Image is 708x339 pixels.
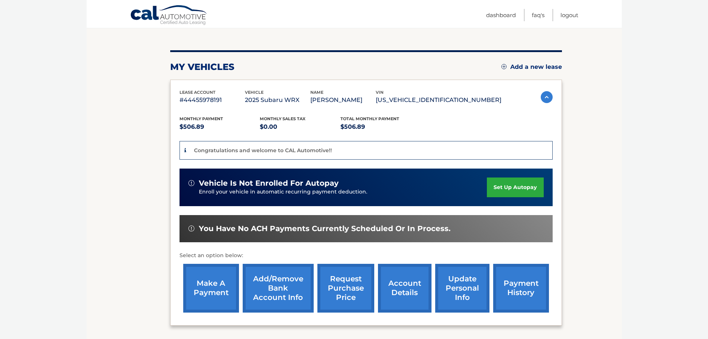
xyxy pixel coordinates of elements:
a: make a payment [183,264,239,313]
span: lease account [180,90,216,95]
span: Total Monthly Payment [340,116,399,121]
img: alert-white.svg [188,180,194,186]
span: Monthly Payment [180,116,223,121]
a: Cal Automotive [130,5,208,26]
p: $0.00 [260,122,340,132]
a: request purchase price [317,264,374,313]
img: alert-white.svg [188,226,194,231]
img: add.svg [501,64,507,69]
p: [PERSON_NAME] [310,95,376,105]
span: name [310,90,323,95]
span: vehicle is not enrolled for autopay [199,179,339,188]
h2: my vehicles [170,61,235,73]
a: Dashboard [486,9,516,21]
a: Add a new lease [501,63,562,71]
a: Add/Remove bank account info [243,264,314,313]
a: account details [378,264,431,313]
a: FAQ's [532,9,544,21]
p: [US_VEHICLE_IDENTIFICATION_NUMBER] [376,95,501,105]
p: $506.89 [180,122,260,132]
span: vehicle [245,90,264,95]
p: Select an option below: [180,251,553,260]
p: Enroll your vehicle in automatic recurring payment deduction. [199,188,487,196]
p: $506.89 [340,122,421,132]
a: Logout [560,9,578,21]
a: set up autopay [487,178,543,197]
a: payment history [493,264,549,313]
img: accordion-active.svg [541,91,553,103]
span: You have no ACH payments currently scheduled or in process. [199,224,450,233]
span: vin [376,90,384,95]
span: Monthly sales Tax [260,116,305,121]
p: #44455978191 [180,95,245,105]
p: 2025 Subaru WRX [245,95,310,105]
a: update personal info [435,264,489,313]
p: Congratulations and welcome to CAL Automotive!! [194,147,332,154]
